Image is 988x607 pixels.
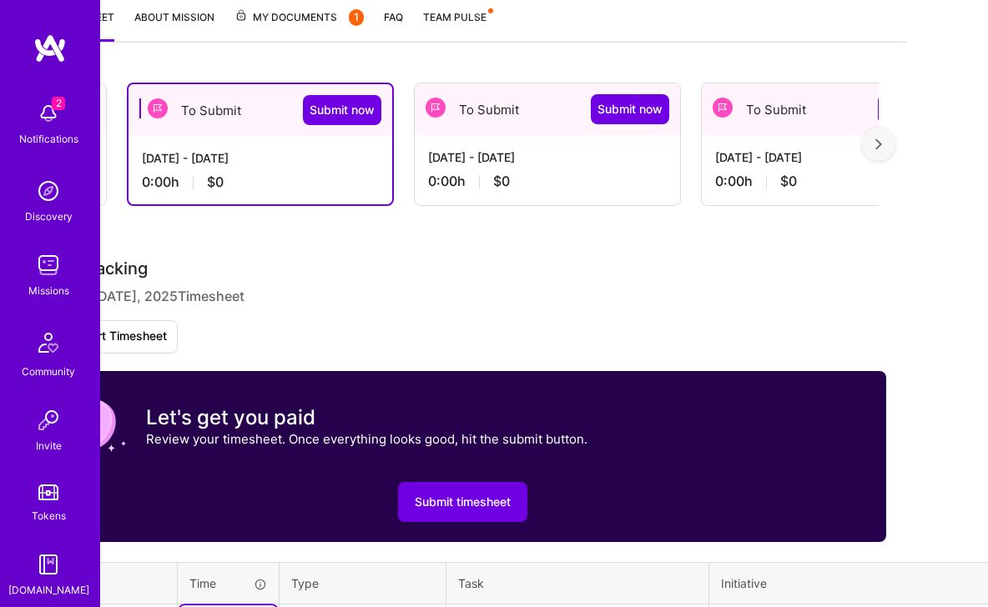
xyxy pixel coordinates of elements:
button: Export Timesheet [39,320,178,354]
button: Submit now [303,95,381,125]
img: To Submit [148,98,168,118]
img: Invite [32,404,65,437]
button: Submit now [878,94,956,124]
h3: Let's get you paid [146,405,587,430]
span: Submit timesheet [415,494,511,510]
div: [DATE] - [DATE] [142,149,379,167]
div: To Submit [129,84,392,136]
div: 1 [349,9,364,26]
img: To Submit [426,98,446,118]
th: Task [446,563,709,604]
img: To Submit [713,98,733,118]
span: [DATE] - [DATE] , 2025 Timesheet [39,286,244,307]
div: Invite [36,437,62,454]
th: Date [40,563,178,604]
span: Submit now [310,102,375,118]
div: [DATE] - [DATE] [715,148,954,166]
div: 0:00 h [428,173,667,190]
img: tokens [38,484,58,500]
p: Review your timesheet. Once everything looks good, hit the submit button. [146,430,587,448]
img: guide book [32,548,65,581]
span: $0 [780,173,797,190]
span: Team Pulse [423,11,486,23]
img: teamwork [32,248,65,282]
img: discovery [32,174,65,208]
div: 0:00 h [142,173,379,191]
button: Submit timesheet [398,482,527,522]
img: Community [28,323,68,363]
div: Tokens [32,507,66,524]
img: logo [33,33,67,63]
div: [DATE] - [DATE] [428,148,667,166]
div: Missions [28,282,69,299]
span: $0 [493,173,510,190]
div: Community [22,363,75,380]
div: Time [189,574,267,592]
div: Discovery [25,208,73,225]
div: [DOMAIN_NAME] [8,581,89,599]
a: About Mission [134,8,214,42]
a: FAQ [384,8,403,42]
span: My Documents [234,8,364,27]
a: Team Pulse [423,8,491,42]
span: Submit now [597,101,663,118]
div: To Submit [702,83,967,135]
span: $0 [207,173,224,191]
img: right [875,138,882,150]
button: Submit now [591,94,669,124]
div: Notifications [19,130,78,148]
th: Type [280,563,446,604]
img: bell [32,97,65,130]
a: My Documents1 [234,8,364,42]
div: To Submit [415,83,680,135]
span: 2 [52,97,65,110]
div: 0:00 h [715,173,954,190]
